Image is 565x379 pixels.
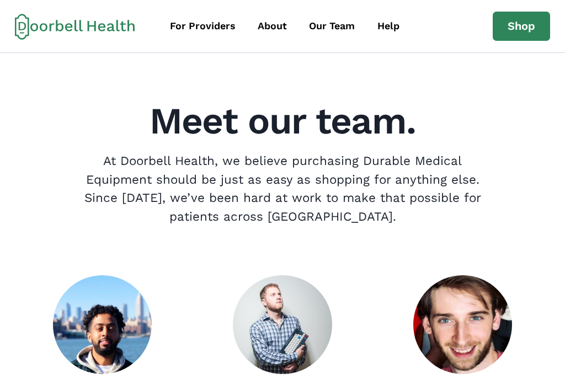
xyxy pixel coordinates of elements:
a: Shop [493,12,550,41]
a: Our Team [299,14,365,39]
img: Fadhi Ali [53,275,152,374]
img: Agustín Brandoni [413,275,512,374]
a: For Providers [160,14,246,39]
p: At Doorbell Health, we believe purchasing Durable Medical Equipment should be just as easy as sho... [75,152,491,226]
img: Drew Baumann [233,275,332,374]
a: About [248,14,297,39]
div: For Providers [170,19,236,34]
a: Help [367,14,409,39]
div: Help [377,19,399,34]
div: About [258,19,287,34]
h2: Meet our team. [20,103,545,140]
div: Our Team [309,19,355,34]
